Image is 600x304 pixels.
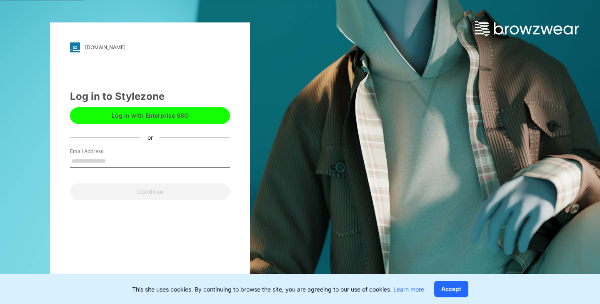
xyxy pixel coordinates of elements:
[70,148,128,155] label: Email Address
[132,285,424,294] p: This site uses cookies. By continuing to browse the site, you are agreeing to our use of cookies.
[70,107,230,124] button: Log in with Enterprise SSO
[141,133,160,142] div: or
[393,286,424,293] a: Learn more
[70,89,230,104] div: Log in to Stylezone
[475,21,579,36] img: browzwear-logo.73288ffb.svg
[85,44,125,50] div: [DOMAIN_NAME]
[70,42,230,52] a: [DOMAIN_NAME]
[70,42,80,52] img: svg+xml;base64,PHN2ZyB3aWR0aD0iMjgiIGhlaWdodD0iMjgiIHZpZXdCb3g9IjAgMCAyOCAyOCIgZmlsbD0ibm9uZSIgeG...
[434,281,468,297] button: Accept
